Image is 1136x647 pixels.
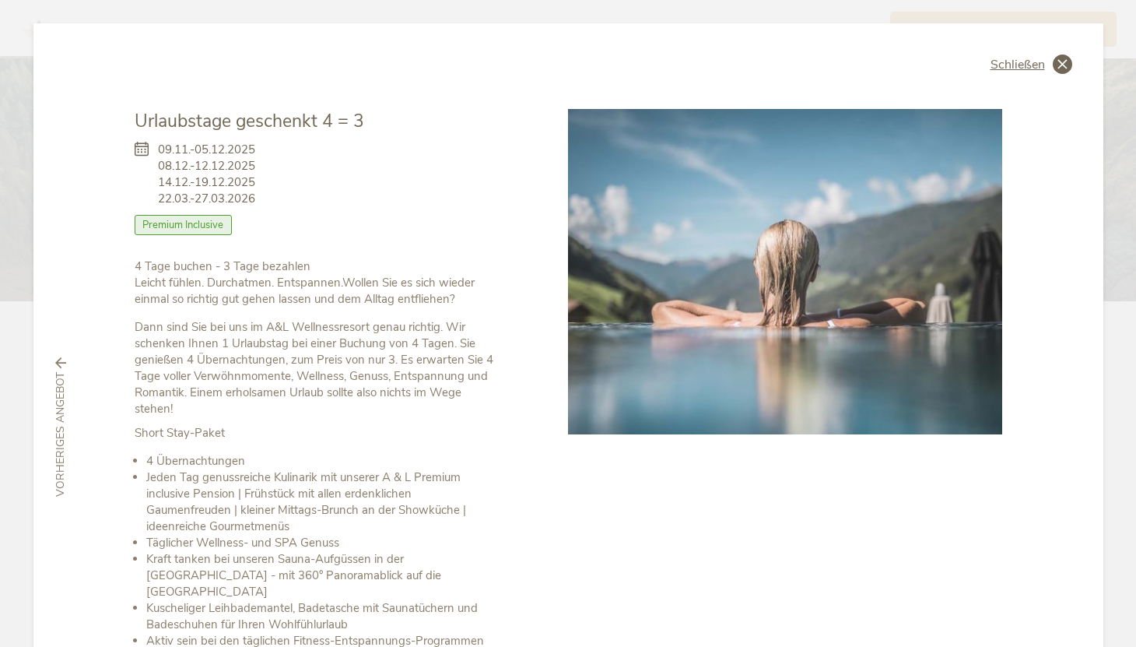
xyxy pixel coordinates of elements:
span: Urlaubstage geschenkt 4 = 3 [135,109,364,133]
span: Premium Inclusive [135,215,233,235]
li: Jeden Tag genussreiche Kulinarik mit unserer A & L Premium inclusive Pension | Frühstück mit alle... [146,469,499,535]
li: Täglicher Wellness- und SPA Genuss [146,535,499,551]
b: 4 Tage buchen - 3 Tage bezahlen [135,258,310,274]
li: Kraft tanken bei unseren Sauna-Aufgüssen in der [GEOGRAPHIC_DATA] - mit 360° Panoramablick auf di... [146,551,499,600]
li: Kuscheliger Leihbademantel, Badetasche mit Saunatüchern und Badeschuhen für Ihren Wohlfühlurlaub [146,600,499,633]
p: Dann sind Sie bei uns im A&L Wellnessresort genau richtig. Wir schenken Ihnen 1 Urlaubstag bei ei... [135,319,499,417]
strong: Wollen Sie es sich wieder einmal so richtig gut gehen lassen und dem Alltag entfliehen? [135,275,475,307]
img: Urlaubstage geschenkt 4 = 3 [568,109,1002,434]
span: 09.11.-05.12.2025 08.12.-12.12.2025 14.12.-19.12.2025 22.03.-27.03.2026 [158,142,255,207]
strong: Short Stay-Paket [135,425,225,441]
span: vorheriges Angebot [53,373,68,498]
span: Schließen [990,58,1045,71]
li: 4 Übernachtungen [146,453,499,469]
p: Leicht fühlen. Durchatmen. Entspannen. [135,258,499,308]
